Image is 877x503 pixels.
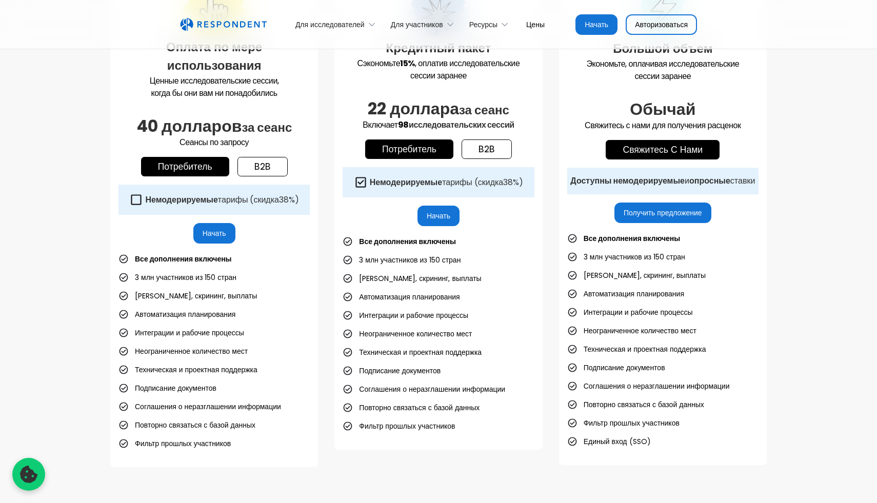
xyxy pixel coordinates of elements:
[442,176,503,188] font: тарифы (скидка
[237,157,288,176] a: b2b
[150,75,279,87] font: Ценные исследовательские сессии,
[135,328,244,338] font: Интеграции и рабочие процессы
[526,19,545,30] font: Цены
[479,143,495,155] font: b2b
[415,57,520,69] font: , оплатив исследовательские
[462,139,512,159] a: b2b
[410,70,467,82] font: сессии заранее
[630,97,695,120] font: Обычай
[614,203,711,223] a: Получить предложение
[730,175,755,187] font: ставки
[584,252,685,262] font: 3 млн участников из 150 стран
[218,194,279,206] font: тарифы (скидка
[575,14,617,35] a: Начать
[151,87,277,99] font: когда бы они вам ни понадобились
[606,140,720,159] a: свяжитесь с нами
[584,307,693,317] font: Интеграции и рабочие процессы
[365,139,453,159] a: Потребитель
[279,194,295,206] font: 38%
[180,18,267,31] a: дом
[624,208,702,218] font: Получить предложение
[398,119,409,131] font: 98
[135,254,232,264] font: Все дополнения включены
[417,206,460,226] a: Начать
[359,329,472,339] font: Неограниченное количество мест
[180,136,249,148] font: Сеансы по запросу
[503,176,519,188] font: 38%
[519,176,523,188] font: )
[359,273,481,284] font: [PERSON_NAME], скрининг, выплаты
[409,119,514,131] font: исследовательских сессий
[586,58,739,70] font: Экономьте, оплачивая исследовательские
[359,421,455,431] font: Фильтр прошлых участников
[135,438,231,449] font: Фильтр прошлых участников
[193,223,235,244] a: Начать
[635,19,688,30] font: Авторизоваться
[359,366,441,376] font: Подписание документов
[135,346,248,356] font: Неограниченное количество мест
[359,403,480,413] font: Повторно связаться с базой данных
[290,12,385,36] div: Для исследователей
[584,381,730,391] font: Соглашения о неразглашении информации
[254,160,271,173] font: b2b
[464,12,518,36] div: Ресурсы
[135,309,235,319] font: Автоматизация планирования
[135,291,257,301] font: [PERSON_NAME], скрининг, выплаты
[145,194,217,206] font: Немодерируемые
[584,418,680,428] font: Фильтр прошлых участников
[136,114,242,137] font: 40 долларов
[158,160,212,173] font: Потребитель
[391,19,443,30] font: Для участников
[359,236,456,247] font: Все дополнения включены
[135,365,257,375] font: Техническая и проектная поддержка
[400,57,415,69] font: 15%
[357,57,401,69] font: Сэкономьте
[585,119,741,131] font: Свяжитесь с нами для получения расценок
[359,310,468,320] font: Интеграции и рабочие процессы
[584,326,696,336] font: Неограниченное количество мест
[370,176,442,188] font: Немодерируемые
[135,420,255,430] font: Повторно связаться с базой данных
[359,255,461,265] font: 3 млн участников из 150 стран
[570,175,685,187] font: Доступны немодерируемые
[203,228,226,238] font: Начать
[623,144,703,156] font: свяжитесь с нами
[385,12,464,36] div: Для участников
[368,97,459,120] font: 22 доллара
[584,270,706,280] font: [PERSON_NAME], скрининг, выплаты
[295,19,365,30] font: Для исследователей
[359,292,460,302] font: Автоматизация планирования
[689,175,730,187] font: опросные
[584,233,681,244] font: Все дополнения включены
[359,347,482,357] font: Техническая и проектная поддержка
[469,19,497,30] font: Ресурсы
[135,272,236,283] font: 3 млн участников из 150 стран
[180,18,267,31] img: Логотип пользовательского интерфейса без названия
[363,119,398,131] font: Включает
[135,383,216,393] font: Подписание документов
[135,401,281,412] font: Соглашения о неразглашении информации
[359,384,505,394] font: Соглашения о неразглашении информации
[584,399,704,410] font: Повторно связаться с базой данных
[459,102,509,118] font: за сеанс
[626,14,697,35] a: Авторизоваться
[584,289,684,299] font: Автоматизация планирования
[382,143,436,155] font: Потребитель
[427,211,450,221] font: Начать
[685,175,689,187] font: и
[634,70,691,82] font: сессии заранее
[141,157,229,176] a: Потребитель
[295,194,299,206] font: )
[518,12,553,36] a: Цены
[584,436,651,447] font: Единый вход (SSO)
[584,363,665,373] font: Подписание документов
[585,19,608,30] font: Начать
[242,119,292,136] font: за сеанс
[584,344,706,354] font: Техническая и проектная поддержка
